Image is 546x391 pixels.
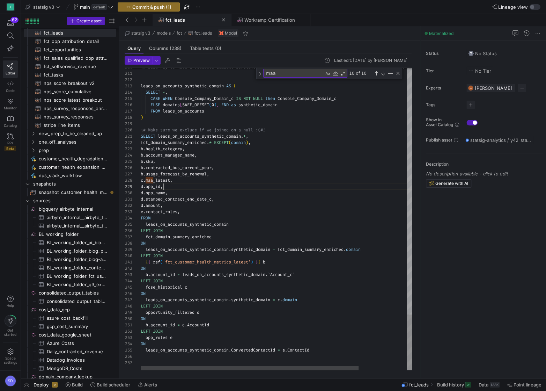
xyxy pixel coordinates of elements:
div: Press SPACE to select this row. [24,138,116,146]
span: Beta [5,146,16,151]
span: NULL [253,96,263,101]
div: 227 [125,171,132,177]
button: No statusNo Status [466,49,499,58]
span: Build history [437,382,464,388]
a: Datadog_Invoices​​​​​​​​​ [24,356,116,364]
a: cost_data_gcp​​​​​​​​ [24,305,116,314]
span: models [157,31,171,36]
span: MongoDB_Costs​​​​​​​​​ [47,364,108,372]
a: cost_data_google_sheet​​​​​​​​ [24,331,116,339]
span: SELECT [141,133,155,139]
div: Press SPACE to select this row. [24,87,116,96]
span: consolidated_output_tables​​​​​​​​ [39,289,115,297]
span: fct_tasks​​​​​​​​​​ [44,71,108,79]
span: opp_name [146,190,165,196]
button: Build [62,379,86,391]
button: Build scheduler [87,379,133,391]
div: 229 [125,183,132,190]
span: fct_leads [194,31,212,36]
span: , [212,196,214,202]
a: consolidated_output_tables​​​​​​​​ [24,289,116,297]
span: Daily_contracted_revenue​​​​​​​​​ [47,348,108,356]
span: usage_forecast_by_renewal [146,171,207,177]
button: maindefault [72,2,115,12]
span: main [80,4,90,10]
span: [ [180,102,182,108]
span: b [141,152,143,158]
span: . [207,140,209,145]
span: prep [39,146,115,154]
a: S [3,1,18,13]
span: customer_health_degradation_slack_workflow​​​​​ [39,155,108,163]
button: fct_leads [186,29,214,37]
span: , [212,165,214,171]
span: , [153,159,155,164]
a: fct_opp_attribution_detail​​​​​​​​​​ [24,37,116,45]
span: Datadog_Invoices​​​​​​​​​ [47,356,108,364]
span: SELECT [146,89,160,95]
a: BL_working_folder_fct_user_stats​​​​​​​​​ [24,272,116,280]
button: SD [3,374,18,388]
div: Press SPACE to select this row. [24,45,116,54]
a: nps_score_latest_breakout​​​​​​​​​​ [24,96,116,104]
div: Press SPACE to select this row. [24,188,116,196]
span: gcp_cost_summary​​​​​​​​​ [47,323,108,331]
span: Monitor [4,106,17,110]
button: Build history [434,379,474,391]
span: airbyte_internal__airbyte_tmp_yfh_Opportunity​​​​​​​​​ [47,222,108,230]
span: Catalog [4,123,17,128]
div: Press SPACE to select this row. [24,62,116,71]
span: leads_on_accounts [163,108,204,114]
span: . [143,171,146,177]
div: 218 [125,114,132,121]
div: Press SPACE to select this row. [24,104,116,113]
a: airbyte_internal__airbyte_tmp_sxu_OpportunityHistory​​​​​​​​​ [24,213,116,222]
span: WHEN [163,96,172,101]
span: Commit & push (1) [132,4,171,10]
span: stripe_line_items​​​​​​​​​​ [44,121,108,129]
span: {# Make sure we exclude if we joined on a null :( [141,127,260,133]
button: Alerts [135,379,160,391]
div: Toggle Replace [257,68,263,79]
span: IS [236,96,241,101]
span: Columns [149,46,182,51]
img: No status [468,51,474,56]
div: Press SPACE to select this row. [24,79,116,87]
span: [PERSON_NAME] [475,85,512,91]
div: Press SPACE to select this row. [24,71,116,79]
a: Editor [3,60,18,78]
span: , [165,190,168,196]
button: statsig v3 [24,2,62,12]
span: #} [260,127,265,133]
span: Table tests [190,46,221,51]
a: BL_working_folder_blog-author-emails​​​​​​​​​ [24,255,116,263]
span: ( [209,102,212,108]
span: snapshot_customer_health_metrics​​​​​​​ [39,188,108,196]
span: Preview [133,58,150,63]
span: new_prep_to_be_cleaned_up [39,130,115,138]
button: Preview [125,56,152,65]
div: 214 [125,89,132,95]
button: Help [3,292,18,311]
span: nps_score_latest_breakout​​​​​​​​​​ [44,96,108,104]
a: PRsBeta [3,130,18,154]
span: bigquery_airbyte_Internal​​​​​​​​ [39,205,115,213]
a: nps_slack_workflow​​​​​ [24,171,116,180]
span: (238) [170,46,182,51]
span: account_manager_name [146,152,194,158]
span: domains [163,102,180,108]
a: customer_health_degradation_slack_workflow​​​​​ [24,154,116,163]
span: fct_opportunities​​​​​​​​​​ [44,46,108,54]
span: fct_opp_attribution_detail​​​​​​​​​​ [44,37,108,45]
span: snapshots [33,180,115,188]
span: fct_selfservice_revenue​​​​​​​​​​ [44,63,108,71]
div: Press SPACE to select this row. [24,121,116,129]
div: Press SPACE to select this row. [24,113,116,121]
span: Tier [426,68,461,73]
a: nps_survey_responses​​​​​​​​​​ [24,113,116,121]
a: Code [3,78,18,95]
a: Daily_contracted_revenue​​​​​​​​​ [24,347,116,356]
span: leads_on_accounts_synthetic_domain [158,133,241,139]
span: Materialized [429,31,453,36]
a: BL_working_folder_q3_experiments_goal​​​​​​​​​ [24,280,116,289]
